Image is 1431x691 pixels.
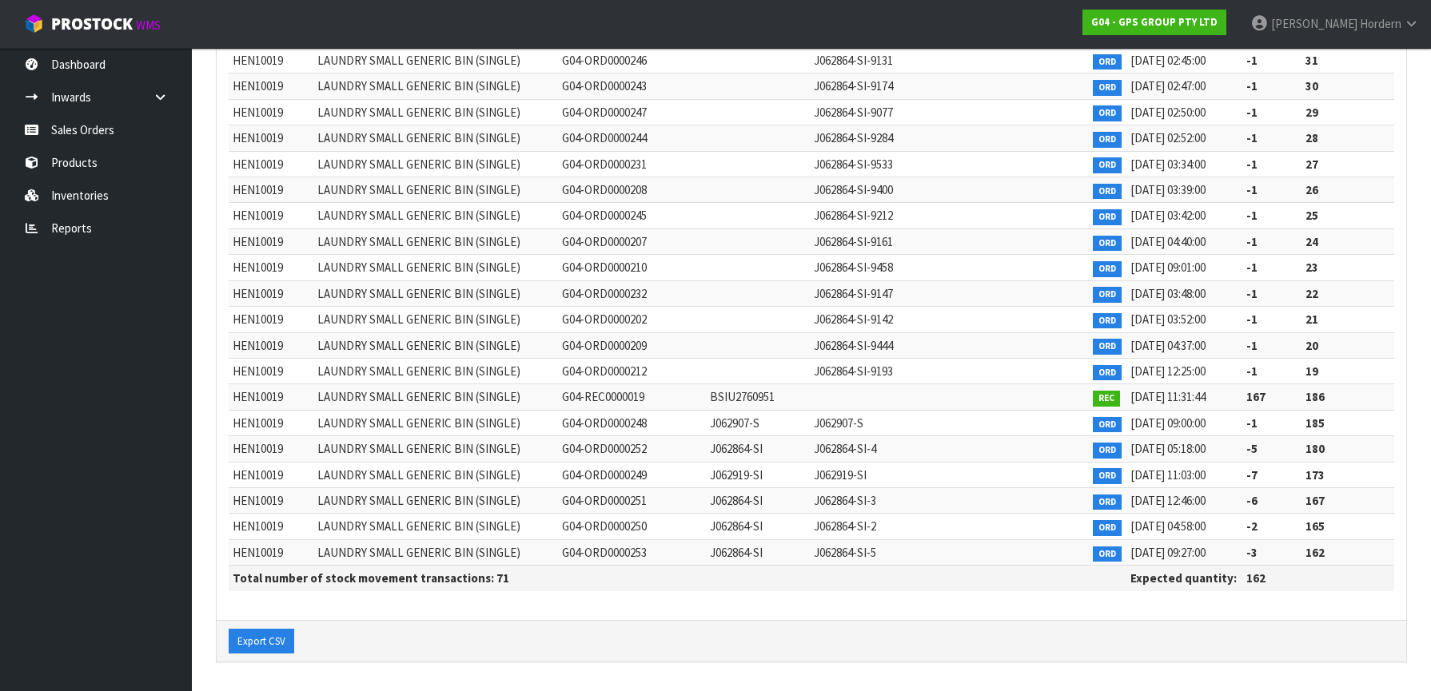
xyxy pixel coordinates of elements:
[317,105,520,120] span: LAUNDRY SMALL GENERIC BIN (SINGLE)
[1246,286,1258,301] strong: -1
[317,182,520,197] span: LAUNDRY SMALL GENERIC BIN (SINGLE)
[1130,105,1206,120] span: [DATE] 02:50:00
[562,338,647,353] span: G04-ORD0000209
[1305,78,1318,93] strong: 30
[1130,53,1206,68] span: [DATE] 02:45:00
[1130,78,1206,93] span: [DATE] 02:47:00
[562,260,647,275] span: G04-ORD0000210
[1130,130,1206,145] span: [DATE] 02:52:00
[1130,545,1206,560] span: [DATE] 09:27:00
[1130,208,1206,223] span: [DATE] 03:42:00
[562,389,644,404] span: G04-REC0000019
[1246,260,1258,275] strong: -1
[1305,518,1325,534] strong: 165
[562,105,647,120] span: G04-ORD0000247
[1271,16,1357,31] span: [PERSON_NAME]
[233,518,283,534] span: HEN10019
[317,157,520,172] span: LAUNDRY SMALL GENERIC BIN (SINGLE)
[1130,338,1206,353] span: [DATE] 04:37:00
[317,78,520,93] span: LAUNDRY SMALL GENERIC BIN (SINGLE)
[233,338,283,353] span: HEN10019
[1305,389,1325,404] strong: 186
[814,208,893,223] span: J062864-SI-9212
[233,570,509,586] strong: Total number of stock movement transactions: 71
[562,130,647,145] span: G04-ORD0000244
[1305,286,1318,301] strong: 22
[1093,132,1122,148] span: ORD
[1093,365,1122,381] span: ORD
[233,78,283,93] span: HEN10019
[317,545,520,560] span: LAUNDRY SMALL GENERIC BIN (SINGLE)
[1093,546,1122,562] span: ORD
[233,493,283,508] span: HEN10019
[1246,312,1258,327] strong: -1
[814,467,867,483] span: J062919-SI
[1130,389,1206,404] span: [DATE] 11:31:44
[1130,363,1206,379] span: [DATE] 12:25:00
[1246,415,1258,431] strong: -1
[1130,493,1206,508] span: [DATE] 12:46:00
[317,260,520,275] span: LAUNDRY SMALL GENERIC BIN (SINGLE)
[562,545,647,560] span: G04-ORD0000253
[562,182,647,197] span: G04-ORD0000208
[317,338,520,353] span: LAUNDRY SMALL GENERIC BIN (SINGLE)
[814,182,893,197] span: J062864-SI-9400
[1305,157,1318,172] strong: 27
[562,518,647,534] span: G04-ORD0000250
[562,286,647,301] span: G04-ORD0000232
[562,312,647,327] span: G04-ORD0000202
[1093,339,1122,355] span: ORD
[1130,286,1206,301] span: [DATE] 03:48:00
[1305,208,1318,223] strong: 25
[1246,78,1258,93] strong: -1
[1305,53,1318,68] strong: 31
[317,286,520,301] span: LAUNDRY SMALL GENERIC BIN (SINGLE)
[317,208,520,223] span: LAUNDRY SMALL GENERIC BIN (SINGLE)
[317,130,520,145] span: LAUNDRY SMALL GENERIC BIN (SINGLE)
[1360,16,1401,31] span: Hordern
[814,518,876,534] span: J062864-SI-2
[233,157,283,172] span: HEN10019
[1305,338,1318,353] strong: 20
[1093,54,1122,70] span: ORD
[1093,520,1122,536] span: ORD
[710,518,763,534] span: J062864-SI
[814,157,893,172] span: J062864-SI-9533
[317,234,520,249] span: LAUNDRY SMALL GENERIC BIN (SINGLE)
[1093,184,1122,200] span: ORD
[1305,363,1318,379] strong: 19
[1305,312,1318,327] strong: 21
[1130,441,1206,456] span: [DATE] 05:18:00
[233,105,283,120] span: HEN10019
[710,493,763,508] span: J062864-SI
[1093,287,1122,303] span: ORD
[1130,182,1206,197] span: [DATE] 03:39:00
[814,105,893,120] span: J062864-SI-9077
[1093,468,1122,484] span: ORD
[233,53,283,68] span: HEN10019
[1130,415,1206,431] span: [DATE] 09:00:00
[814,53,893,68] span: J062864-SI-9131
[1246,53,1258,68] strong: -1
[1093,209,1122,225] span: ORD
[1305,105,1318,120] strong: 29
[233,182,283,197] span: HEN10019
[1130,467,1206,483] span: [DATE] 11:03:00
[1246,338,1258,353] strong: -1
[814,260,893,275] span: J062864-SI-9458
[1305,415,1325,431] strong: 185
[710,389,775,404] span: BSIU2760951
[1130,234,1206,249] span: [DATE] 04:40:00
[233,415,283,431] span: HEN10019
[562,493,647,508] span: G04-ORD0000251
[233,363,283,379] span: HEN10019
[233,312,283,327] span: HEN10019
[317,415,520,431] span: LAUNDRY SMALL GENERIC BIN (SINGLE)
[1093,80,1122,96] span: ORD
[814,363,893,379] span: J062864-SI-9193
[1093,236,1122,252] span: ORD
[562,208,647,223] span: G04-ORD0000245
[1246,467,1258,483] strong: -7
[710,467,763,483] span: J062919-SI
[317,363,520,379] span: LAUNDRY SMALL GENERIC BIN (SINGLE)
